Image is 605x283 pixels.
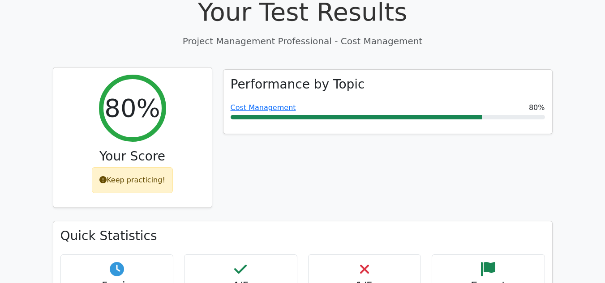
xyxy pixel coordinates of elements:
[529,102,545,113] span: 80%
[231,103,296,112] a: Cost Management
[60,149,205,164] h3: Your Score
[92,167,173,193] div: Keep practicing!
[53,34,553,48] p: Project Management Professional - Cost Management
[231,77,365,92] h3: Performance by Topic
[60,228,545,244] h3: Quick Statistics
[104,93,160,123] h2: 80%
